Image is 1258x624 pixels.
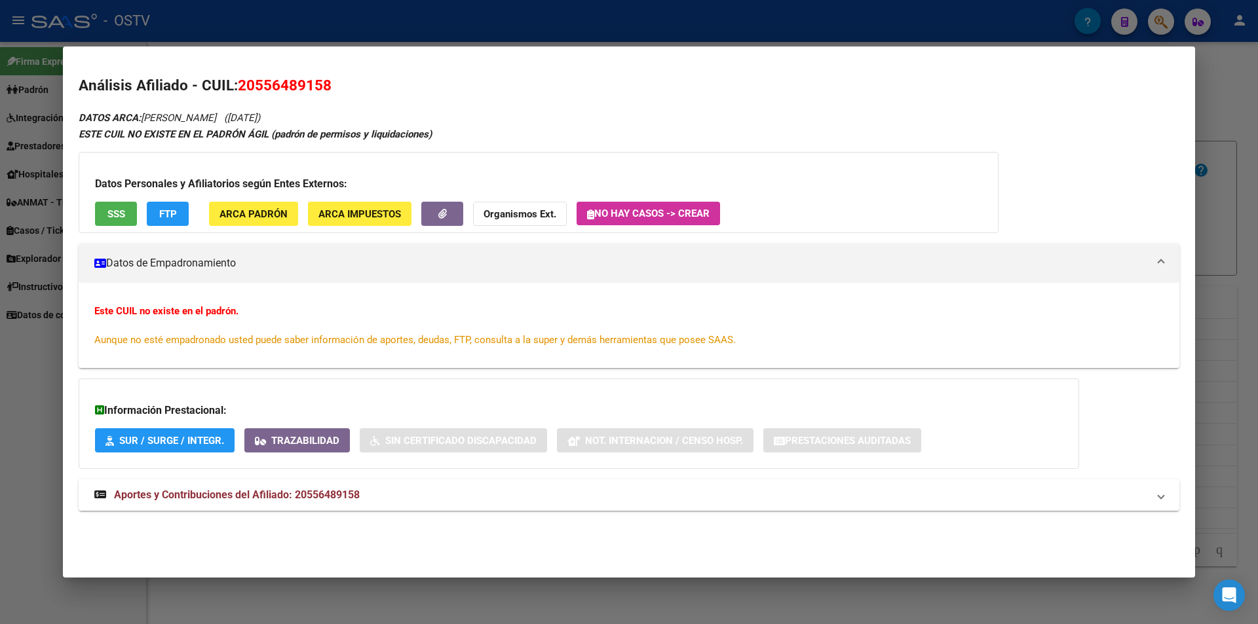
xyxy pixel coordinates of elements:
[785,435,911,447] span: Prestaciones Auditadas
[79,283,1179,368] div: Datos de Empadronamiento
[238,77,332,94] span: 20556489158
[577,202,720,225] button: No hay casos -> Crear
[107,208,125,220] span: SSS
[95,403,1063,418] h3: Información Prestacional:
[94,334,736,346] span: Aunque no esté empadronado usted puede saber información de aportes, deudas, FTP, consulta a la s...
[159,208,177,220] span: FTP
[119,435,224,447] span: SUR / SURGE / INTEGR.
[79,75,1179,97] h2: Análisis Afiliado - CUIL:
[79,479,1179,511] mat-expansion-panel-header: Aportes y Contribuciones del Afiliado: 20556489158
[95,176,982,192] h3: Datos Personales y Afiliatorios según Entes Externos:
[94,305,238,317] strong: Este CUIL no existe en el padrón.
[224,112,260,124] span: ([DATE])
[557,428,753,452] button: Not. Internacion / Censo Hosp.
[114,488,360,501] span: Aportes y Contribuciones del Afiliado: 20556489158
[271,435,339,447] span: Trazabilidad
[79,112,216,124] span: [PERSON_NAME]
[94,255,1148,271] mat-panel-title: Datos de Empadronamiento
[79,128,432,140] strong: ESTE CUIL NO EXISTE EN EL PADRÓN ÁGIL (padrón de permisos y liquidaciones)
[95,428,235,452] button: SUR / SURGE / INTEGR.
[147,202,189,226] button: FTP
[318,208,401,220] span: ARCA Impuestos
[79,244,1179,283] mat-expansion-panel-header: Datos de Empadronamiento
[763,428,921,452] button: Prestaciones Auditadas
[473,202,567,226] button: Organismos Ext.
[587,208,710,219] span: No hay casos -> Crear
[79,112,141,124] strong: DATOS ARCA:
[1213,579,1245,611] div: Open Intercom Messenger
[585,435,743,447] span: Not. Internacion / Censo Hosp.
[219,208,288,220] span: ARCA Padrón
[308,202,411,226] button: ARCA Impuestos
[244,428,350,452] button: Trazabilidad
[360,428,547,452] button: Sin Certificado Discapacidad
[385,435,537,447] span: Sin Certificado Discapacidad
[484,208,556,220] strong: Organismos Ext.
[95,202,137,226] button: SSS
[209,202,298,226] button: ARCA Padrón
